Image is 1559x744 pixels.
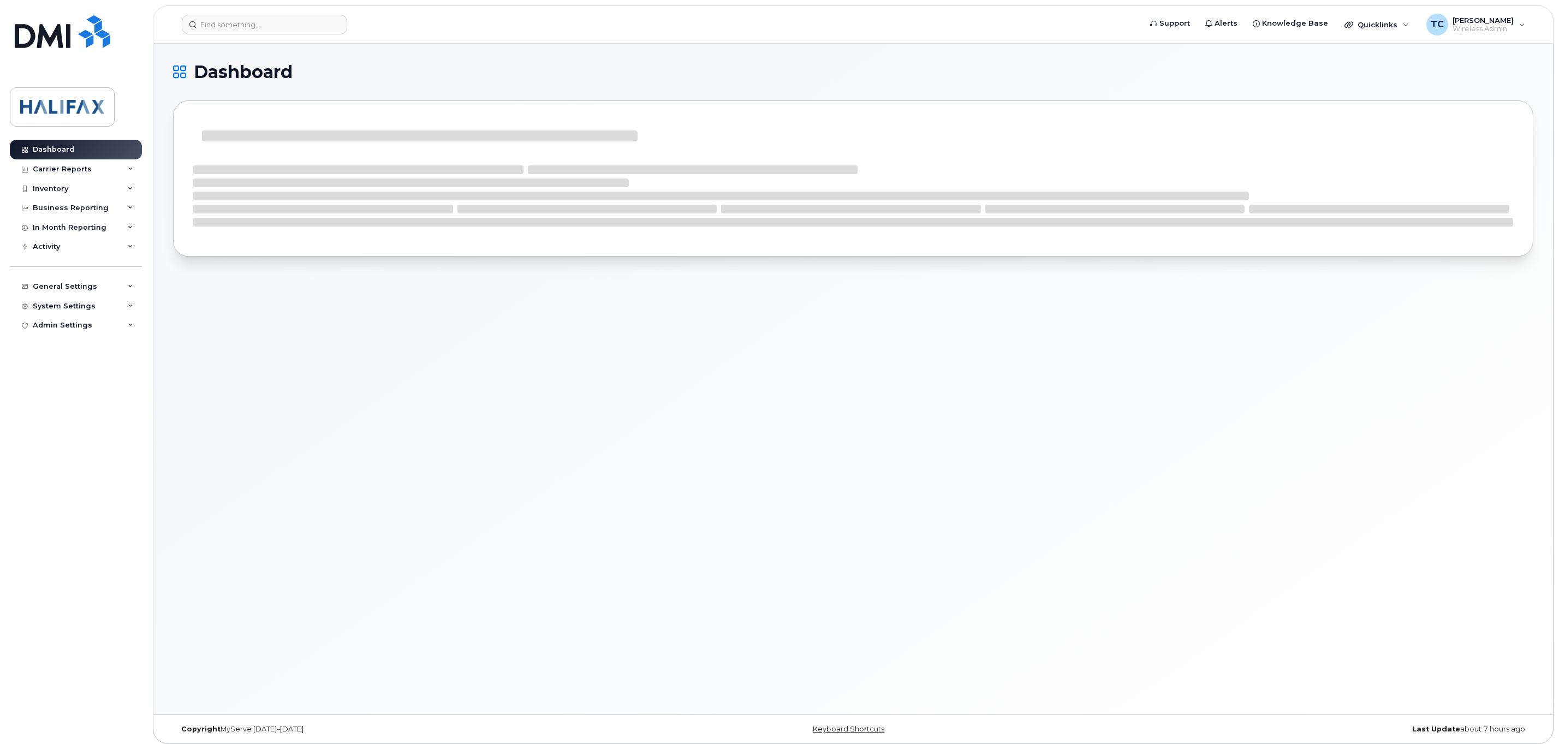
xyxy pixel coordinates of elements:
[1080,725,1533,734] div: about 7 hours ago
[173,725,627,734] div: MyServe [DATE]–[DATE]
[181,725,221,733] strong: Copyright
[194,64,293,80] span: Dashboard
[813,725,884,733] a: Keyboard Shortcuts
[1412,725,1460,733] strong: Last Update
